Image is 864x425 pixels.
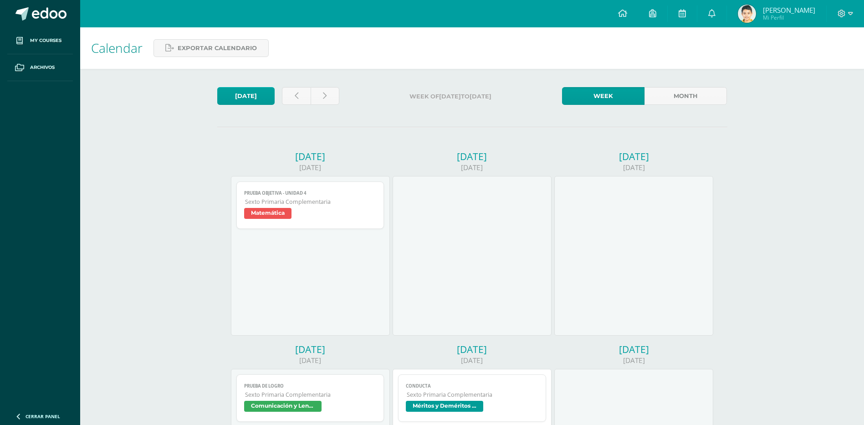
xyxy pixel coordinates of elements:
div: [DATE] [393,163,552,172]
span: Archivos [30,64,55,71]
a: My courses [7,27,73,54]
span: Sexto Primaria Complementaria [407,391,538,399]
span: Prueba objetiva - unidad 4 [244,190,377,196]
span: Mi Perfil [763,14,815,21]
span: Cerrar panel [26,413,60,420]
span: CONDUCTA [406,383,538,389]
span: [PERSON_NAME] [763,5,815,15]
span: My courses [30,37,61,44]
div: [DATE] [231,356,390,365]
span: Matemática [244,208,291,219]
span: Méritos y Deméritos 6to. Primaria ¨C¨ [406,401,483,412]
strong: [DATE] [439,93,461,100]
span: Calendar [91,39,143,57]
div: [DATE] [554,150,713,163]
div: [DATE] [393,343,552,356]
span: Sexto Primaria Complementaria [245,391,377,399]
a: Month [644,87,727,105]
a: CONDUCTASexto Primaria ComplementariaMéritos y Deméritos 6to. Primaria ¨C¨ [398,374,546,422]
a: Prueba objetiva - unidad 4Sexto Primaria ComplementariaMatemática [236,181,384,229]
a: Exportar calendario [153,39,269,57]
div: [DATE] [554,163,713,172]
span: Exportar calendario [178,40,257,57]
div: [DATE] [231,163,390,172]
div: [DATE] [231,150,390,163]
span: Sexto Primaria Complementaria [245,198,377,206]
div: [DATE] [554,343,713,356]
span: PRUEBA DE LOGRO [244,383,377,389]
strong: [DATE] [470,93,491,100]
a: Week [562,87,644,105]
div: [DATE] [393,150,552,163]
a: [DATE] [217,87,275,105]
a: PRUEBA DE LOGROSexto Primaria ComplementariaComunicación y Lenguaje L.1 [236,374,384,422]
div: [DATE] [231,343,390,356]
label: Week of to [347,87,555,106]
a: Archivos [7,54,73,81]
span: Comunicación y Lenguaje L.1 [244,401,322,412]
div: [DATE] [393,356,552,365]
img: 279ca880aa80658559fde7429d62d208.png [738,5,756,23]
div: [DATE] [554,356,713,365]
